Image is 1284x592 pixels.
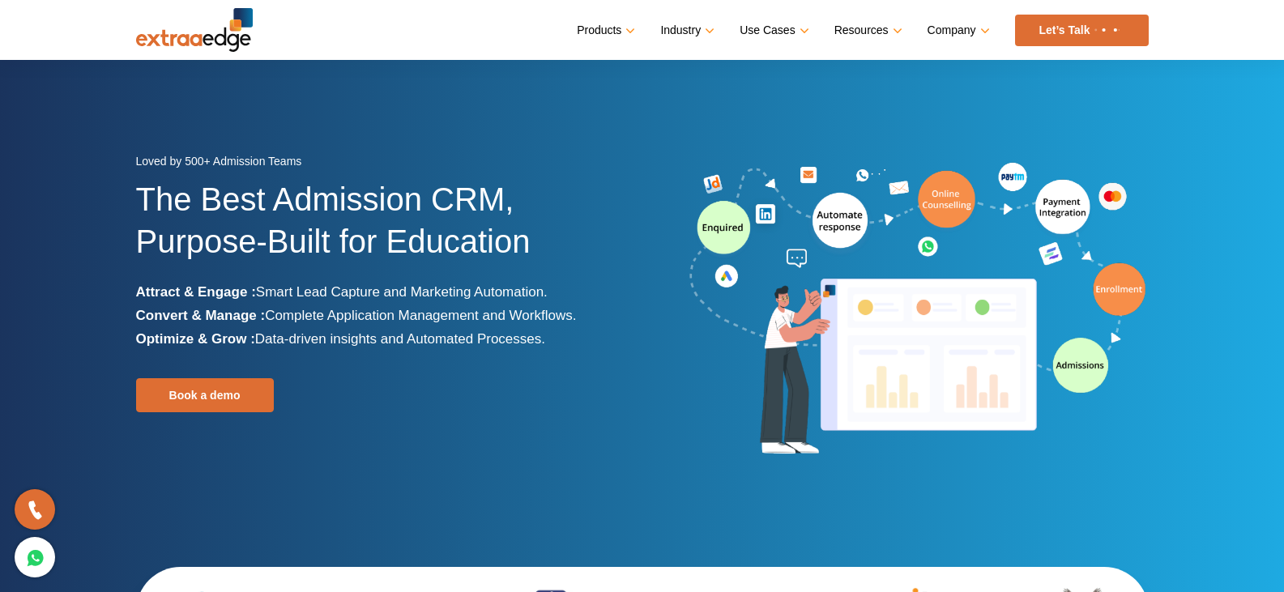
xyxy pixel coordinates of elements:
[660,19,711,42] a: Industry
[136,331,255,347] b: Optimize & Grow :
[928,19,987,42] a: Company
[687,159,1149,461] img: admission-software-home-page-header
[256,284,548,300] span: Smart Lead Capture and Marketing Automation.
[577,19,632,42] a: Products
[834,19,899,42] a: Resources
[136,150,630,178] div: Loved by 500+ Admission Teams
[136,284,256,300] b: Attract & Engage :
[265,308,576,323] span: Complete Application Management and Workflows.
[740,19,805,42] a: Use Cases
[136,178,630,280] h1: The Best Admission CRM, Purpose-Built for Education
[136,378,274,412] a: Book a demo
[255,331,545,347] span: Data-driven insights and Automated Processes.
[1015,15,1149,46] a: Let’s Talk
[136,308,266,323] b: Convert & Manage :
